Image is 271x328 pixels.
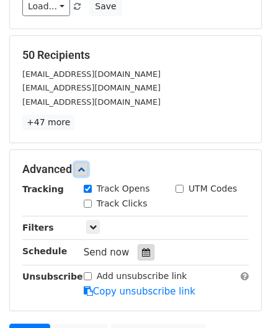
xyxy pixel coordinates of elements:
small: [EMAIL_ADDRESS][DOMAIN_NAME] [22,69,161,79]
label: Track Opens [97,182,150,195]
span: Send now [84,247,130,258]
strong: Schedule [22,246,67,256]
iframe: Chat Widget [209,268,271,328]
a: +47 more [22,115,74,130]
small: [EMAIL_ADDRESS][DOMAIN_NAME] [22,83,161,92]
label: UTM Codes [189,182,237,195]
a: Copy unsubscribe link [84,286,195,297]
label: Add unsubscribe link [97,270,187,283]
strong: Tracking [22,184,64,194]
strong: Unsubscribe [22,272,83,281]
strong: Filters [22,223,54,233]
h5: 50 Recipients [22,48,249,62]
small: [EMAIL_ADDRESS][DOMAIN_NAME] [22,97,161,107]
label: Track Clicks [97,197,148,210]
h5: Advanced [22,162,249,176]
